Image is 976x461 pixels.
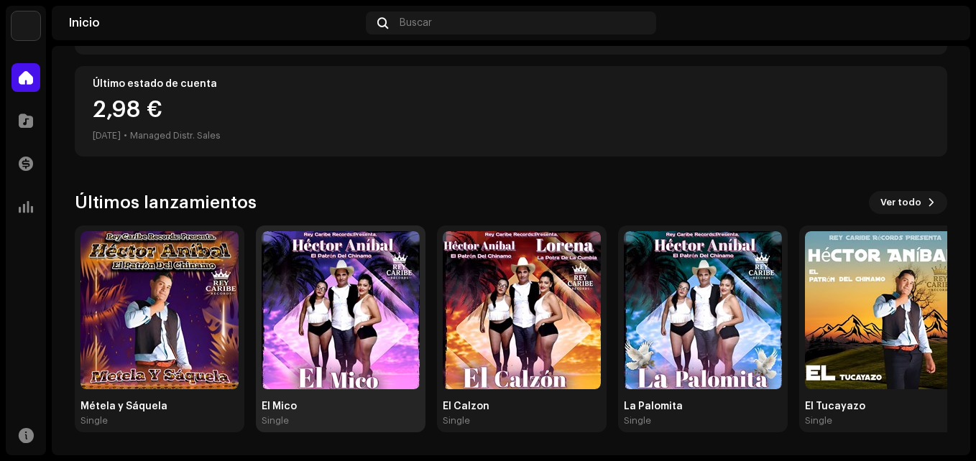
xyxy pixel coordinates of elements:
div: Single [624,415,651,427]
div: Managed Distr. Sales [130,127,221,144]
button: Ver todo [869,191,947,214]
div: [DATE] [93,127,121,144]
div: Último estado de cuenta [93,78,929,90]
div: La Palomita [624,401,782,412]
span: Ver todo [880,188,921,217]
div: Single [805,415,832,427]
img: e0d78e4d-d095-4338-b3b3-5431ae941c81 [624,231,782,389]
img: e5edbf0c-681a-4586-9ac8-20291559b023 [80,231,239,389]
h3: Últimos lanzamientos [75,191,257,214]
span: Buscar [400,17,432,29]
div: El Mico [262,401,420,412]
img: 157dec19-6e8d-42b1-b977-bedbfd867536 [262,231,420,389]
div: Single [80,415,108,427]
div: El Calzon [443,401,601,412]
div: Single [443,415,470,427]
div: El Tucayazo [805,401,963,412]
div: Single [262,415,289,427]
img: f71b7a81-79f6-4779-a2fb-1ac1b0c69b73 [443,231,601,389]
img: 0d462f34-4dc9-4ba0-b1b5-12fa5d7e29ff [930,11,953,34]
div: Métela y Sáquela [80,401,239,412]
img: 297a105e-aa6c-4183-9ff4-27133c00f2e2 [11,11,40,40]
img: 71f8f3e8-4bc3-4bdf-8745-78cfbfff6db8 [805,231,963,389]
re-o-card-value: Último estado de cuenta [75,66,947,157]
div: • [124,127,127,144]
div: Inicio [69,17,360,29]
